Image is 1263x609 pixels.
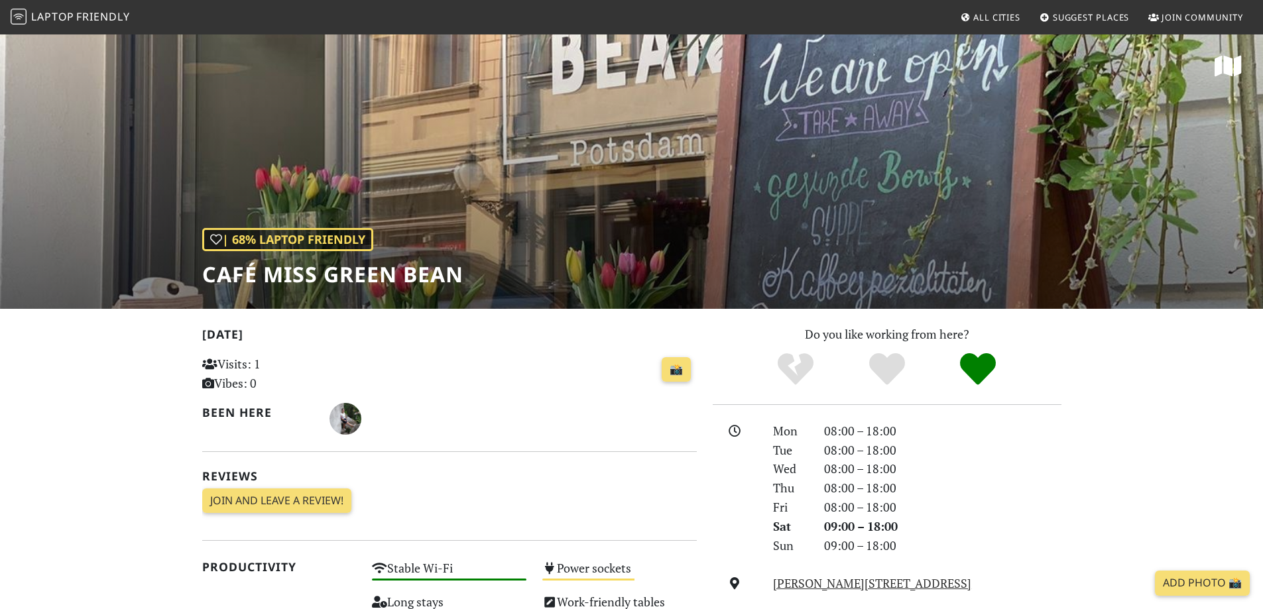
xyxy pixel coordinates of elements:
[816,478,1069,498] div: 08:00 – 18:00
[765,536,815,555] div: Sun
[11,6,130,29] a: LaptopFriendly LaptopFriendly
[534,557,705,591] div: Power sockets
[202,262,463,287] h1: Café Miss Green Bean
[11,9,27,25] img: LaptopFriendly
[816,536,1069,555] div: 09:00 – 18:00
[202,488,351,514] a: Join and leave a review!
[765,421,815,441] div: Mon
[76,9,129,24] span: Friendly
[816,517,1069,536] div: 09:00 – 18:00
[330,410,361,425] span: chantal
[765,478,815,498] div: Thu
[202,355,357,393] p: Visits: 1 Vibes: 0
[816,459,1069,478] div: 08:00 – 18:00
[202,228,373,251] div: | 68% Laptop Friendly
[1143,5,1248,29] a: Join Community
[364,557,534,591] div: Stable Wi-Fi
[816,421,1069,441] div: 08:00 – 18:00
[765,498,815,517] div: Fri
[1162,11,1243,23] span: Join Community
[202,327,697,347] h2: [DATE]
[31,9,74,24] span: Laptop
[1034,5,1135,29] a: Suggest Places
[330,403,361,435] img: 3917-chantal.jpg
[1155,571,1250,596] a: Add Photo 📸
[932,351,1024,388] div: Definitely!
[713,325,1061,344] p: Do you like working from here?
[773,575,971,591] a: [PERSON_NAME][STREET_ADDRESS]
[816,441,1069,460] div: 08:00 – 18:00
[662,357,691,382] a: 📸
[816,498,1069,517] div: 08:00 – 18:00
[973,11,1020,23] span: All Cities
[202,560,357,574] h2: Productivity
[202,406,314,419] h2: Been here
[765,517,815,536] div: Sat
[765,441,815,460] div: Tue
[750,351,841,388] div: No
[955,5,1026,29] a: All Cities
[841,351,933,388] div: Yes
[765,459,815,478] div: Wed
[202,469,697,483] h2: Reviews
[1053,11,1130,23] span: Suggest Places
